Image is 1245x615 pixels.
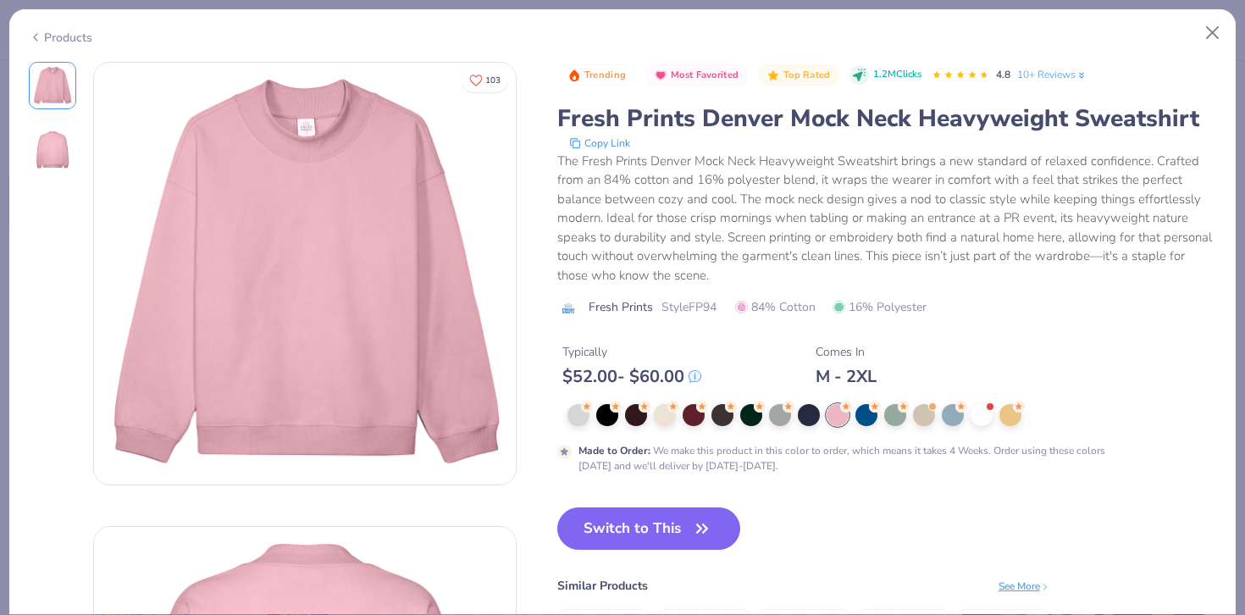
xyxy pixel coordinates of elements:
[1017,67,1087,82] a: 10+ Reviews
[567,69,581,82] img: Trending sort
[32,65,73,106] img: Front
[671,70,739,80] span: Most Favorited
[873,68,921,82] span: 1.2M Clicks
[557,102,1217,135] div: Fresh Prints Denver Mock Neck Heavyweight Sweatshirt
[564,135,635,152] button: copy to clipboard
[589,298,653,316] span: Fresh Prints
[999,579,1050,594] div: See More
[557,152,1217,285] div: The Fresh Prints Denver Mock Neck Heavyweight Sweatshirt brings a new standard of relaxed confide...
[578,443,1138,474] div: We make this product in this color to order, which means it takes 4 Weeks. Order using these colo...
[645,64,748,86] button: Badge Button
[932,62,989,89] div: 4.8 Stars
[462,68,508,92] button: Like
[557,302,580,315] img: brand logo
[584,70,626,80] span: Trending
[29,29,92,47] div: Products
[578,444,650,457] strong: Made to Order :
[557,577,648,595] div: Similar Products
[735,298,816,316] span: 84% Cotton
[559,64,635,86] button: Badge Button
[94,63,516,485] img: Front
[654,69,667,82] img: Most Favorited sort
[816,343,877,361] div: Comes In
[32,130,73,170] img: Back
[557,507,741,550] button: Switch to This
[816,366,877,387] div: M - 2XL
[783,70,831,80] span: Top Rated
[833,298,927,316] span: 16% Polyester
[661,298,717,316] span: Style FP94
[485,76,501,85] span: 103
[1197,17,1229,49] button: Close
[996,68,1010,81] span: 4.8
[758,64,839,86] button: Badge Button
[562,366,701,387] div: $ 52.00 - $ 60.00
[766,69,780,82] img: Top Rated sort
[562,343,701,361] div: Typically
